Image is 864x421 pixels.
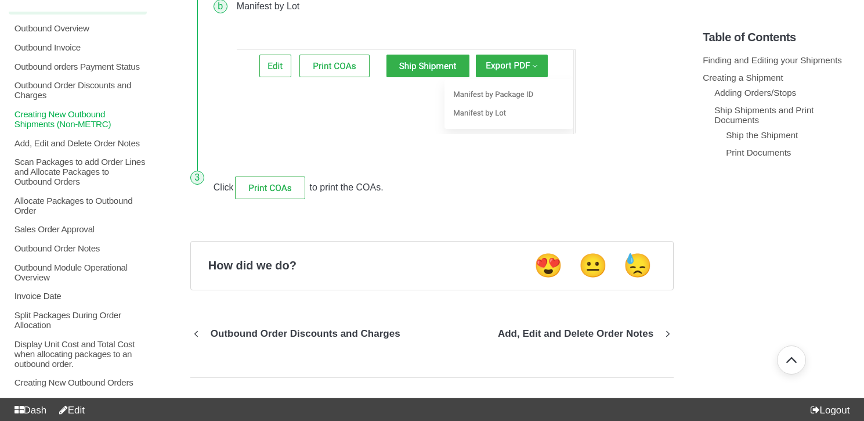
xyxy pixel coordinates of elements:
[9,396,147,416] a: Configuration: Only Show Items with Available Quantity
[9,23,147,33] a: Outbound Overview
[13,195,147,215] p: Allocate Packages to Outbound Order
[703,31,855,44] h5: Table of Contents
[209,163,674,213] li: Click to print the COAs.
[13,23,147,33] p: Outbound Overview
[714,88,796,98] a: Adding Orders/Stops
[13,339,147,368] p: Display Unit Cost and Total Cost when allocating packages to an outbound order.
[489,328,662,340] p: Add, Edit and Delete Order Notes
[13,157,147,186] p: Scan Packages to add Order Lines and Allocate Packages to Outbound Orders
[9,224,147,234] a: Sales Order Approval
[13,61,147,71] p: Outbound orders Payment Status
[620,251,656,280] button: Negative feedback button
[9,339,147,368] a: Display Unit Cost and Total Cost when allocating packages to an outbound order.
[237,24,576,134] img: screen-shot-2021-12-22-at-2-38-16-pm.png
[208,259,297,272] p: How did we do?
[489,318,674,350] a: Go to next article Add, Edit and Delete Order Notes
[13,109,147,129] p: Creating New Outbound Shipments (Non-METRC)
[703,55,842,65] a: Finding and Editing your Shipments
[9,195,147,215] a: Allocate Packages to Outbound Order
[13,224,147,234] p: Sales Order Approval
[13,310,147,330] p: Split Packages During Order Allocation
[13,80,147,100] p: Outbound Order Discounts and Charges
[9,377,147,387] a: Creating New Outbound Orders
[777,346,806,375] button: Go back to top of document
[13,396,147,416] p: Configuration: Only Show Items with Available Quantity
[714,105,814,125] a: Ship Shipments and Print Documents
[726,130,798,140] a: Ship the Shipment
[9,310,147,330] a: Split Packages During Order Allocation
[190,397,674,413] h4: Related Articles
[233,172,309,204] img: screen-shot-2021-12-22-at-2-38-44-pm.png
[13,377,147,387] p: Creating New Outbound Orders
[530,251,566,280] button: Positive feedback button
[9,243,147,253] a: Outbound Order Notes
[13,262,147,282] p: Outbound Module Operational Overview
[726,147,791,157] a: Print Documents
[54,405,85,416] a: Edit
[13,138,147,147] p: Add, Edit and Delete Order Notes
[703,73,783,82] a: Creating a Shipment
[9,157,147,186] a: Scan Packages to add Order Lines and Allocate Packages to Outbound Orders
[9,109,147,129] a: Creating New Outbound Shipments (Non-METRC)
[9,405,46,416] a: Dash
[190,318,409,350] a: Go to previous article Outbound Order Discounts and Charges
[9,262,147,282] a: Outbound Module Operational Overview
[9,138,147,147] a: Add, Edit and Delete Order Notes
[9,61,147,71] a: Outbound orders Payment Status
[9,80,147,100] a: Outbound Order Discounts and Charges
[9,291,147,301] a: Invoice Date
[202,328,409,340] p: Outbound Order Discounts and Charges
[13,291,147,301] p: Invoice Date
[13,42,147,52] p: Outbound Invoice
[13,243,147,253] p: Outbound Order Notes
[9,42,147,52] a: Outbound Invoice
[575,251,611,280] button: Neutral feedback button
[703,12,855,404] section: Table of Contents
